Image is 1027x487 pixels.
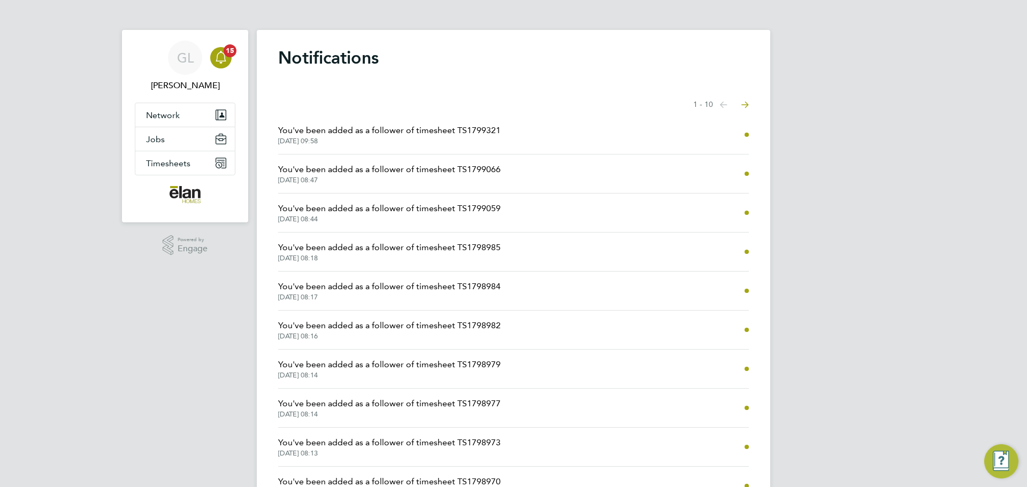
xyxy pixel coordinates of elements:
[278,137,501,145] span: [DATE] 09:58
[278,202,501,215] span: You've been added as a follower of timesheet TS1799059
[146,158,190,168] span: Timesheets
[278,254,501,262] span: [DATE] 08:18
[122,30,248,222] nav: Main navigation
[278,371,501,380] span: [DATE] 08:14
[135,186,235,203] a: Go to home page
[278,280,501,293] span: You've been added as a follower of timesheet TS1798984
[163,235,208,256] a: Powered byEngage
[278,436,501,458] a: You've been added as a follower of timesheet TS1798973[DATE] 08:13
[278,358,501,380] a: You've been added as a follower of timesheet TS1798979[DATE] 08:14
[278,436,501,449] span: You've been added as a follower of timesheet TS1798973
[278,397,501,419] a: You've been added as a follower of timesheet TS1798977[DATE] 08:14
[177,51,194,65] span: GL
[170,186,201,203] img: elan-homes-logo-retina.png
[278,410,501,419] span: [DATE] 08:14
[693,99,713,110] span: 1 - 10
[135,127,235,151] button: Jobs
[278,293,501,302] span: [DATE] 08:17
[278,163,501,176] span: You've been added as a follower of timesheet TS1799066
[278,332,501,341] span: [DATE] 08:16
[278,202,501,223] a: You've been added as a follower of timesheet TS1799059[DATE] 08:44
[278,241,501,262] a: You've been added as a follower of timesheet TS1798985[DATE] 08:18
[278,358,501,371] span: You've been added as a follower of timesheet TS1798979
[278,241,501,254] span: You've been added as a follower of timesheet TS1798985
[278,319,501,341] a: You've been added as a follower of timesheet TS1798982[DATE] 08:16
[278,124,501,137] span: You've been added as a follower of timesheet TS1799321
[278,124,501,145] a: You've been added as a follower of timesheet TS1799321[DATE] 09:58
[210,41,232,75] a: 15
[135,151,235,175] button: Timesheets
[278,397,501,410] span: You've been added as a follower of timesheet TS1798977
[278,215,501,223] span: [DATE] 08:44
[278,280,501,302] a: You've been added as a follower of timesheet TS1798984[DATE] 08:17
[278,176,501,184] span: [DATE] 08:47
[224,44,236,57] span: 15
[146,110,180,120] span: Network
[178,235,208,244] span: Powered by
[693,94,749,115] nav: Select page of notifications list
[984,444,1018,478] button: Engage Resource Center
[146,134,165,144] span: Jobs
[278,319,501,332] span: You've been added as a follower of timesheet TS1798982
[135,79,235,92] span: Gethin Lloyd
[135,41,235,92] a: GL[PERSON_NAME]
[278,449,501,458] span: [DATE] 08:13
[178,244,208,253] span: Engage
[278,47,749,68] h1: Notifications
[135,103,235,127] button: Network
[278,163,501,184] a: You've been added as a follower of timesheet TS1799066[DATE] 08:47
